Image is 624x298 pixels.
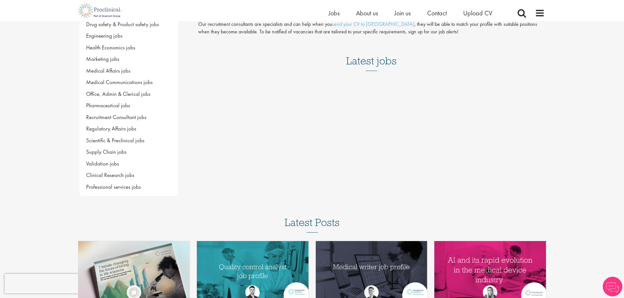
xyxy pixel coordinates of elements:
[86,125,136,132] span: Regulatory Affairs jobs
[86,171,134,179] span: Clinical Research jobs
[603,277,622,296] img: Chatbot
[86,55,119,62] span: Marketing jobs
[329,9,340,17] a: Jobs
[80,65,178,77] a: Medical Affairs jobs
[346,39,397,71] h3: Latest jobs
[356,9,378,17] a: About us
[80,42,178,54] a: Health Economics jobs
[86,183,141,190] span: Professional services jobs
[80,158,178,170] a: Validation jobs
[86,90,150,97] span: Office, Admin & Clerical jobs
[80,100,178,112] a: Pharmaceutical jobs
[463,9,492,17] a: Upload CV
[86,21,159,28] span: Drug safety & Product safety jobs
[285,217,340,233] h3: Latest Posts
[80,112,178,123] a: Recruitment Consultant jobs
[80,53,178,65] a: Marketing jobs
[86,160,119,167] span: Validation jobs
[80,146,178,158] a: Supply Chain jobs
[86,44,135,51] span: Health Economics jobs
[80,135,178,147] a: Scientific & Preclinical jobs
[332,21,414,27] a: send your CV to [GEOGRAPHIC_DATA]
[80,77,178,88] a: Medical Communications jobs
[394,9,411,17] a: Join us
[80,181,178,193] a: Professional services jobs
[86,102,130,109] span: Pharmaceutical jobs
[86,148,126,155] span: Supply Chain jobs
[5,274,88,293] iframe: reCAPTCHA
[86,137,144,144] span: Scientific & Preclinical jobs
[80,19,178,30] a: Drug safety & Product safety jobs
[80,169,178,181] a: Clinical Research jobs
[80,88,178,100] a: Office, Admin & Clerical jobs
[86,67,130,74] span: Medical Affairs jobs
[80,30,178,42] a: Engineering jobs
[198,21,545,36] p: Our recruitment consultants are specialists and can help when you , they will be able to match yo...
[86,32,123,39] span: Engineering jobs
[427,9,447,17] a: Contact
[86,79,153,86] span: Medical Communications jobs
[80,123,178,135] a: Regulatory Affairs jobs
[86,114,146,121] span: Recruitment Consultant jobs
